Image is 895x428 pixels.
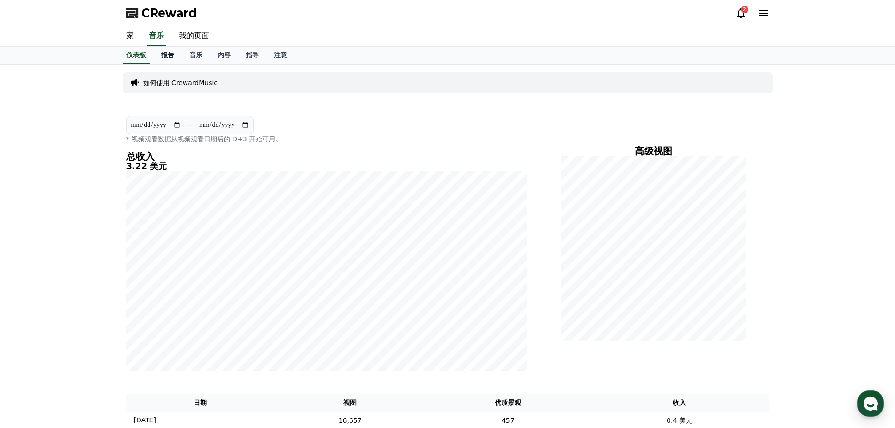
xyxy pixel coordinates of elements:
span: Home [24,312,40,319]
a: 指导 [238,47,266,64]
font: CReward [141,7,197,20]
font: 音乐 [189,51,202,59]
a: 2 [735,8,747,19]
font: 报告 [161,51,174,59]
font: 仪表板 [126,51,146,59]
font: 日期 [194,399,207,406]
a: 音乐 [182,47,210,64]
a: 如何使用 CrewardMusic [143,78,218,87]
font: 家 [126,31,134,40]
font: 优质景观 [495,399,521,406]
font: 2 [743,6,747,13]
font: 音乐 [149,31,164,40]
font: 16,657 [339,416,362,424]
a: 家 [119,26,141,46]
a: CReward [126,6,197,21]
a: Settings [121,298,180,321]
a: Messages [62,298,121,321]
font: 0.4 美元 [667,416,693,424]
span: Messages [78,312,106,320]
font: 收入 [673,399,686,406]
a: 仪表板 [123,47,150,64]
font: 如何使用 CrewardMusic [143,79,218,86]
font: ~ [187,120,193,129]
span: Settings [139,312,162,319]
font: 我的页面 [179,31,209,40]
font: 视图 [343,399,357,406]
a: 内容 [210,47,238,64]
font: * 视频观看数据从视频观看日期后的 D+3 开始可用。 [126,135,282,143]
a: 我的页面 [171,26,217,46]
font: 内容 [218,51,231,59]
font: 高级视图 [635,145,672,156]
a: Home [3,298,62,321]
font: 3.22 美元 [126,161,167,171]
font: 总收入 [126,151,155,162]
a: 报告 [154,47,182,64]
font: 457 [502,416,514,424]
font: 注意 [274,51,287,59]
a: 音乐 [147,26,166,46]
font: 指导 [246,51,259,59]
a: 注意 [266,47,295,64]
font: [DATE] [134,416,156,424]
